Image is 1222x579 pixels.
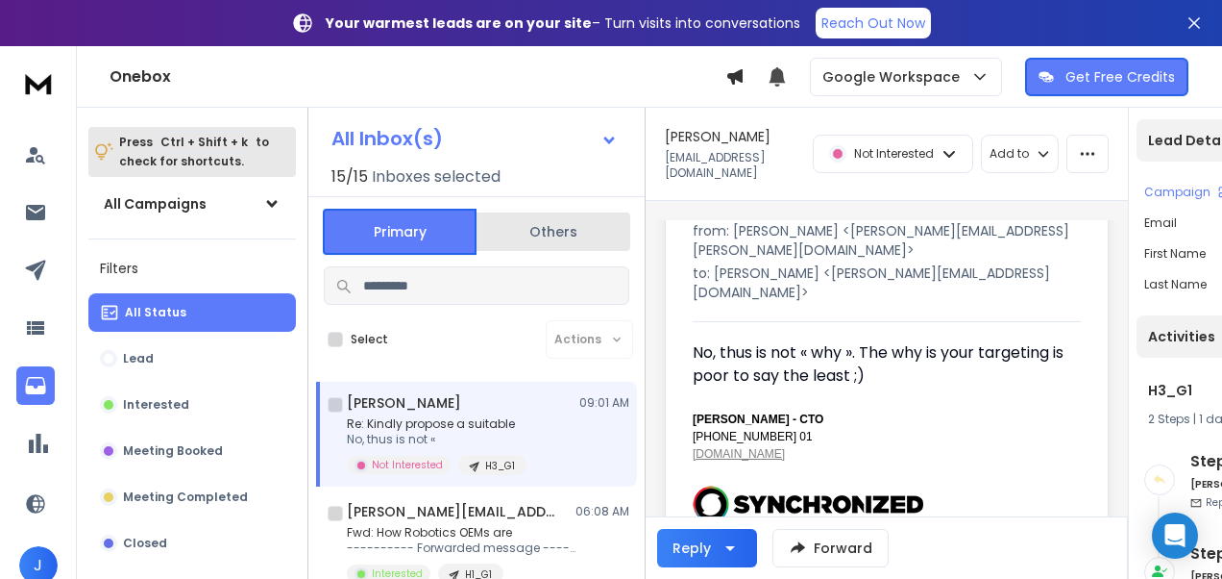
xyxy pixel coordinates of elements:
[693,221,1081,260] p: from: [PERSON_NAME] <[PERSON_NAME][EMAIL_ADDRESS][PERSON_NAME][DOMAIN_NAME]>
[693,447,785,461] a: [DOMAIN_NAME]
[88,432,296,470] button: Meeting Booked
[1144,215,1177,231] p: Email
[579,395,629,411] p: 09:01 AM
[693,413,823,426] b: [PERSON_NAME] - CTO
[347,525,577,541] p: Fwd: How Robotics OEMs are
[88,524,296,563] button: Closed
[1152,513,1198,559] div: Open Intercom Messenger
[347,393,461,413] h1: [PERSON_NAME]
[1065,67,1175,87] p: Get Free Credits
[158,131,251,153] span: Ctrl + Shift + k
[88,386,296,424] button: Interested
[104,194,207,214] h1: All Campaigns
[347,502,558,521] h1: [PERSON_NAME][EMAIL_ADDRESS][DOMAIN_NAME]
[331,165,368,189] span: 15 / 15
[821,13,925,33] p: Reach Out Now
[316,119,633,158] button: All Inbox(s)
[323,209,477,255] button: Primary
[347,416,526,432] p: Re: Kindly propose a suitable
[372,458,443,472] p: Not Interested
[123,443,223,459] p: Meeting Booked
[1148,411,1190,427] span: 2 Steps
[772,529,889,567] button: Forward
[693,264,1081,302] p: to: [PERSON_NAME] <[PERSON_NAME][EMAIL_ADDRESS][DOMAIN_NAME]>
[88,255,296,282] h3: Filters
[816,8,931,38] a: Reach Out Now
[347,432,526,447] p: No, thus is not «
[119,133,269,171] p: Press to check for shortcuts.
[1144,246,1206,262] p: First Name
[1144,185,1210,200] p: Campaign
[657,529,757,567] button: Reply
[326,13,592,33] strong: Your warmest leads are on your site
[485,459,515,473] p: H3_G1
[672,539,711,558] div: Reply
[372,165,501,189] h3: Inboxes selected
[665,127,770,146] h1: [PERSON_NAME]
[123,490,248,505] p: Meeting Completed
[854,146,934,162] p: Not Interested
[351,332,388,347] label: Select
[123,351,154,366] p: Lead
[477,211,630,253] button: Others
[123,536,167,551] p: Closed
[331,129,443,148] h1: All Inbox(s)
[123,397,189,413] p: Interested
[575,504,629,519] p: 06:08 AM
[693,428,1065,463] div: [PHONE_NUMBER] 01
[693,486,923,522] img: AIorK4yrCJRfs-JZDc9UieuTMcnvd4pkte6ZjKVhAtvAs6w2XJ_Ckr35Wk3VfJUwmKzxteX8Z7mY4y8qh3Qr
[88,293,296,332] button: All Status
[88,340,296,378] button: Lead
[326,13,800,33] p: – Turn visits into conversations
[990,146,1029,162] p: Add to
[822,67,967,87] p: Google Workspace
[1144,277,1207,292] p: Last Name
[110,65,725,88] h1: Onebox
[19,65,58,101] img: logo
[665,150,801,181] p: [EMAIL_ADDRESS][DOMAIN_NAME]
[88,185,296,223] button: All Campaigns
[88,478,296,516] button: Meeting Completed
[1025,58,1188,96] button: Get Free Credits
[347,541,577,556] p: ---------- Forwarded message --------- From: [PERSON_NAME]
[125,305,186,320] p: All Status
